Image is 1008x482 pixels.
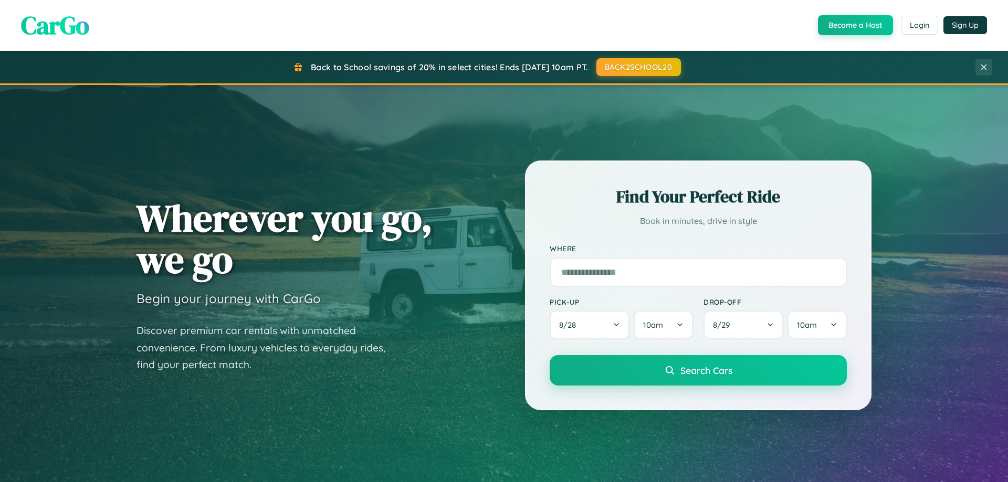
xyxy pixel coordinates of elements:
button: 8/29 [703,310,783,339]
button: 10am [787,310,847,339]
p: Book in minutes, drive in style [550,213,847,229]
button: Search Cars [550,355,847,385]
button: Sign Up [943,16,987,34]
p: Discover premium car rentals with unmatched convenience. From luxury vehicles to everyday rides, ... [136,322,399,373]
button: 8/28 [550,310,629,339]
span: 10am [797,320,817,330]
button: BACK2SCHOOL20 [596,58,681,76]
span: 8 / 29 [713,320,735,330]
h3: Begin your journey with CarGo [136,291,321,306]
button: Login [901,16,938,35]
span: 8 / 28 [559,320,581,330]
h1: Wherever you go, we go [136,197,433,280]
label: Where [550,244,847,253]
label: Drop-off [703,297,847,306]
span: Back to School savings of 20% in select cities! Ends [DATE] 10am PT. [311,62,588,72]
button: 10am [634,310,693,339]
span: 10am [643,320,663,330]
span: Search Cars [680,365,732,376]
label: Pick-up [550,297,693,306]
h2: Find Your Perfect Ride [550,185,847,208]
span: CarGo [21,8,89,42]
button: Become a Host [818,15,893,35]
